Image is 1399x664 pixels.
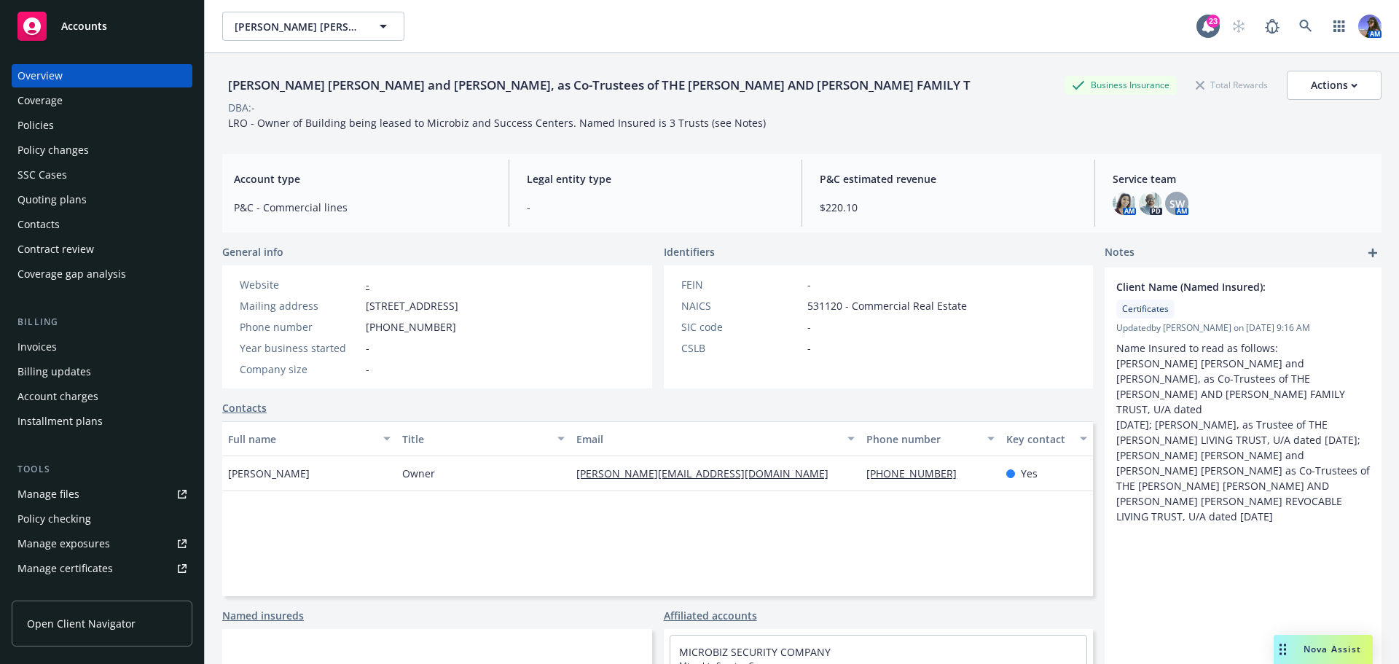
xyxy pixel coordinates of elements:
div: DBA: - [228,100,255,115]
span: - [366,340,369,356]
span: Nova Assist [1304,643,1361,655]
a: Manage files [12,483,192,506]
div: Coverage gap analysis [17,262,126,286]
div: Business Insurance [1065,76,1177,94]
button: Actions [1287,71,1382,100]
span: - [807,340,811,356]
span: Certificates [1122,302,1169,316]
a: Coverage [12,89,192,112]
span: Identifiers [664,244,715,259]
span: - [807,319,811,335]
a: Billing updates [12,360,192,383]
div: Installment plans [17,410,103,433]
div: [PERSON_NAME] [PERSON_NAME] and [PERSON_NAME], as Co-Trustees of THE [PERSON_NAME] AND [PERSON_NA... [222,76,976,95]
button: Nova Assist [1274,635,1373,664]
a: Quoting plans [12,188,192,211]
span: P&C - Commercial lines [234,200,491,215]
div: Email [576,431,839,447]
a: Contacts [12,213,192,236]
a: [PERSON_NAME][EMAIL_ADDRESS][DOMAIN_NAME] [576,466,840,480]
p: Name Insured to read as follows: [PERSON_NAME] [PERSON_NAME] and [PERSON_NAME], as Co-Trustees of... [1116,340,1370,524]
span: SW [1169,196,1185,211]
span: 531120 - Commercial Real Estate [807,298,967,313]
span: Client Name (Named Insured): [1116,279,1332,294]
a: Search [1291,12,1320,41]
div: Invoices [17,335,57,359]
span: [PERSON_NAME] [228,466,310,481]
a: Named insureds [222,608,304,623]
img: photo [1139,192,1162,215]
a: add [1364,244,1382,262]
img: photo [1113,192,1136,215]
a: Start snowing [1224,12,1253,41]
button: Email [571,421,861,456]
span: Legal entity type [527,171,784,187]
a: Installment plans [12,410,192,433]
div: Overview [17,64,63,87]
div: Year business started [240,340,360,356]
a: Policy changes [12,138,192,162]
a: Affiliated accounts [664,608,757,623]
a: Manage exposures [12,532,192,555]
a: Invoices [12,335,192,359]
div: Quoting plans [17,188,87,211]
span: Notes [1105,244,1135,262]
a: Contacts [222,400,267,415]
span: P&C estimated revenue [820,171,1077,187]
span: [STREET_ADDRESS] [366,298,458,313]
span: [PERSON_NAME] [PERSON_NAME] and [PERSON_NAME], as Co-Trustees of THE [PERSON_NAME] AND [PERSON_NA... [235,19,361,34]
div: Coverage [17,89,63,112]
div: Company size [240,362,360,377]
span: Yes [1021,466,1038,481]
a: Coverage gap analysis [12,262,192,286]
div: NAICS [681,298,802,313]
span: - [527,200,784,215]
div: CSLB [681,340,802,356]
div: Full name [228,431,375,447]
span: Accounts [61,20,107,32]
a: [PHONE_NUMBER] [866,466,968,480]
button: [PERSON_NAME] [PERSON_NAME] and [PERSON_NAME], as Co-Trustees of THE [PERSON_NAME] AND [PERSON_NA... [222,12,404,41]
div: Phone number [240,319,360,335]
div: Drag to move [1274,635,1292,664]
span: Account type [234,171,491,187]
div: FEIN [681,277,802,292]
div: Manage exposures [17,532,110,555]
div: Manage claims [17,582,91,605]
button: Key contact [1000,421,1093,456]
div: Phone number [866,431,978,447]
a: Contract review [12,238,192,261]
div: Total Rewards [1188,76,1275,94]
a: Manage certificates [12,557,192,580]
div: Actions [1311,71,1357,99]
div: Website [240,277,360,292]
a: Accounts [12,6,192,47]
a: MICROBIZ SECURITY COMPANY [679,645,831,659]
div: Title [402,431,549,447]
a: Overview [12,64,192,87]
button: Title [396,421,571,456]
span: Open Client Navigator [27,616,136,631]
div: Policy checking [17,507,91,531]
div: SIC code [681,319,802,335]
a: Account charges [12,385,192,408]
div: 23 [1207,15,1220,28]
span: Service team [1113,171,1370,187]
div: Manage files [17,483,79,506]
div: Key contact [1006,431,1071,447]
span: [PHONE_NUMBER] [366,319,456,335]
a: - [366,278,369,292]
button: Full name [222,421,396,456]
span: General info [222,244,283,259]
div: Mailing address [240,298,360,313]
div: Account charges [17,385,98,408]
div: Manage certificates [17,557,113,580]
div: Tools [12,462,192,477]
span: Updated by [PERSON_NAME] on [DATE] 9:16 AM [1116,321,1370,335]
div: Client Name (Named Insured):CertificatesUpdatedby [PERSON_NAME] on [DATE] 9:16 AMName Insured to ... [1105,267,1382,536]
a: SSC Cases [12,163,192,187]
img: photo [1358,15,1382,38]
a: Manage claims [12,582,192,605]
span: - [807,277,811,292]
